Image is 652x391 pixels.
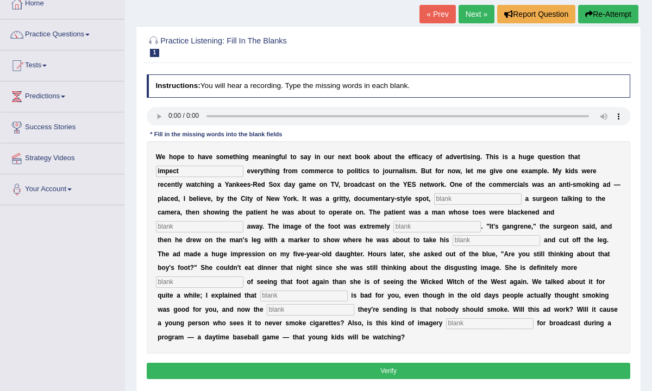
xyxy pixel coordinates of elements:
b: o [288,167,292,175]
b: s [300,153,304,161]
button: Verify [147,363,631,379]
b: b [355,153,359,161]
b: t [395,153,397,161]
b: n [395,167,399,175]
b: o [350,181,354,188]
b: s [549,153,553,161]
b: , [460,167,462,175]
b: y [260,167,264,175]
b: u [385,153,389,161]
b: n [233,181,236,188]
b: e [240,181,243,188]
b: v [496,167,499,175]
b: o [434,181,438,188]
b: r [460,153,463,161]
input: blank [156,276,243,287]
b: t [463,153,465,161]
b: e [229,153,233,161]
a: Your Account [1,174,124,201]
b: t [427,181,429,188]
b: u [328,153,331,161]
b: i [493,153,495,161]
b: v [250,167,254,175]
b: x [277,181,281,188]
b: a [354,181,358,188]
b: f [283,167,285,175]
b: r [590,167,593,175]
b: t [568,153,570,161]
b: i [518,181,519,188]
input: blank [434,193,522,204]
b: r [258,167,260,175]
b: t [264,167,266,175]
b: r [441,167,444,175]
b: W [156,153,162,161]
b: a [422,153,425,161]
b: w [582,167,587,175]
b: m [502,181,508,188]
b: o [273,181,277,188]
b: a [374,153,378,161]
b: i [269,153,271,161]
b: o [437,167,441,175]
b: e [401,153,405,161]
b: e [160,181,164,188]
b: i [361,167,362,175]
b: e [593,167,597,175]
b: - [250,181,253,188]
b: s [467,153,471,161]
b: o [319,181,323,188]
b: v [205,153,209,161]
b: V [335,181,338,188]
b: t [195,181,197,188]
b: i [239,153,241,161]
b: c [301,167,305,175]
b: . [416,167,417,175]
b: c [362,181,366,188]
b: h [490,153,493,161]
b: e [482,181,486,188]
b: s [504,153,508,161]
b: . [547,167,549,175]
b: p [538,167,542,175]
b: y [429,153,432,161]
b: t [553,153,555,161]
b: t [233,153,235,161]
b: w [429,181,434,188]
b: a [529,167,532,175]
b: c [327,167,330,175]
b: o [351,167,355,175]
b: o [381,153,385,161]
b: n [448,167,452,175]
b: m [252,153,258,161]
b: h [392,181,396,188]
b: b [344,181,348,188]
b: w [186,181,191,188]
b: i [503,153,504,161]
b: s [496,153,499,161]
b: a [191,181,195,188]
b: h [235,153,239,161]
b: w [455,167,460,175]
b: a [366,181,369,188]
b: n [561,153,565,161]
b: m [497,181,503,188]
b: e [459,181,462,188]
b: i [555,153,556,161]
b: r [392,167,395,175]
b: e [162,153,166,161]
b: s [406,167,410,175]
b: h [570,153,574,161]
b: o [506,167,510,175]
b: t [578,153,580,161]
b: h [198,153,202,161]
b: o [378,181,382,188]
b: n [419,181,423,188]
b: S [268,181,273,188]
b: n [272,167,275,175]
b: e [499,167,503,175]
b: i [315,153,316,161]
b: h [519,153,523,161]
b: m [309,167,315,175]
b: a [399,167,403,175]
